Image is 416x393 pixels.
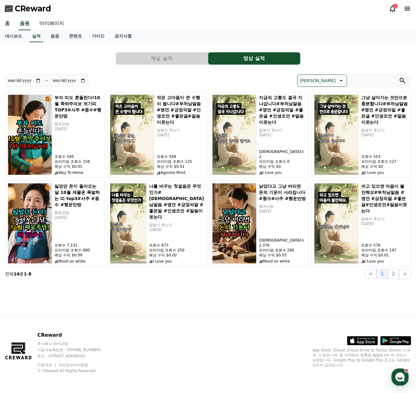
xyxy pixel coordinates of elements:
[34,17,69,30] a: 마이페이지
[259,238,306,248] p: [DEMOGRAPHIC_DATA]수 2,376
[55,170,102,175] p: Way To Home
[55,159,102,164] p: 프리미엄 조회수 158
[107,180,207,267] button: 나를 바꾸는 첫걸음은 무엇인가#부처님말씀 #명언 #긍정의말 #좋은말 #인생조언 #말씀이웃는다 나를 바꾸는 첫걸음은 무엇인가#[DEMOGRAPHIC_DATA]님말씀 #명언 #긍...
[15,4,51,14] span: CReward
[259,209,306,214] p: [DATE]
[19,204,23,209] span: 홈
[55,126,102,131] p: [DATE]
[37,363,57,367] a: 이용약관
[110,183,147,264] img: 나를 바꾸는 첫걸음은 무엇인가#부처님말씀 #명언 #긍정의말 #좋은말 #인생조언 #말씀이웃는다
[55,243,102,248] p: 조회수 7,131
[361,159,408,164] p: 프리미엄 조회수 127
[55,164,102,169] p: 예상 수익 $0.01
[361,128,408,133] p: 말씀이 웃는다
[259,128,306,133] p: 말씀이 웃는다
[55,122,102,126] p: 행운만땅
[149,259,204,264] p: I Love you
[209,180,309,267] button: 낡았다고 그냥 버리면 돈의 기운이 사라집니다#풍수#사주 #행운만땅 낡았다고 그냥 버리면 돈의 기운이 사라집니다#풍수#사주 #행운만땅 행운만땅 [DATE] [DEMOGRAPHI...
[259,253,306,258] p: 예상 수익 $0.03
[212,183,256,264] img: 낡았다고 그냥 버리면 돈의 기운이 사라집니다#풍수#사주 #행운만땅
[149,223,204,227] p: 말씀이 웃는다
[55,210,102,215] p: 행운만땅
[149,248,204,253] p: 프리미엄 조회수 250
[110,30,137,42] a: 공지사항
[377,269,388,279] button: 1
[259,94,306,125] h5: 지금의 고통도 결국 지나갑니다#부처님말씀 #명언 #긍정의말 #좋은글 #인생조언 #말씀이웃는다
[79,195,118,211] a: 설정
[18,17,31,30] a: 음원
[5,271,31,277] p: 전체 중 -
[55,154,102,159] p: 조회수 545
[259,170,306,175] p: I Love you
[149,243,204,248] p: 조회수 673
[259,204,306,209] p: 행운만땅
[2,195,41,211] a: 홈
[95,204,103,209] span: 설정
[361,94,408,125] h5: 그냥 살아가는 것만으로 충분합니다#부처님말씀 #명언 #긍정의말 #좋은글 #인생조언 #말씀이웃는다
[361,248,408,253] p: 프리미엄 조회수 147
[8,94,52,175] img: 부자 띠도 흔들린다!10월 쪽박주의보 위기띠 TOP3#사주 #풍수#행운만땅
[311,92,411,178] button: 그냥 살아가는 것만으로 충분합니다#부처님말씀 #명언 #긍정의말 #좋은글 #인생조언 #말씀이웃는다 그냥 살아가는 것만으로 충분합니다#부처님말씀 #명언 #긍정의말 #좋은글 #인생...
[259,164,306,169] p: 예상 수익 $0
[365,269,377,279] button: <
[157,128,204,133] p: 말씀이 웃는다
[37,347,112,352] p: 사업자등록번호 : [PHONE_NUMBER]
[361,133,408,138] p: [DATE]
[209,92,309,178] button: 지금의 고통도 결국 지나갑니다#부처님말씀 #명언 #긍정의말 #좋은글 #인생조언 #말씀이웃는다 지금의 고통도 결국 지나갑니다#부처님말씀 #명언 #긍정의말 #좋은글 #인생조언 #...
[149,183,204,220] h5: 나를 바꾸는 첫걸음은 무엇인가#[DEMOGRAPHIC_DATA]님말씀 #명언 #긍정의말 #좋은말 #인생조언 #말씀이웃는다
[157,164,204,169] p: 예상 수익 $0.01
[393,4,398,9] div: 2
[37,368,112,373] p: © CReward All Rights Reserved.
[37,341,112,346] p: 주식회사 와이피랩
[259,159,306,164] p: 프리미엄 조회수 0
[259,259,306,264] p: Mood on white
[5,4,51,14] a: CReward
[361,164,408,169] p: 예상 수익 $0
[259,248,306,253] p: 프리미엄 조회수 280
[399,269,411,279] button: >
[311,180,411,267] button: 쉬고 있으면 마음이 불안해요#부처님말씀 #명언 #긍정의말 #좋은글#인생조언#말씀이웃는다 쉬고 있으면 마음이 불안해요#부처님말씀 #명언 #긍정의말 #좋은글#인생조언#말씀이웃는다...
[361,216,408,221] p: 말씀이 웃는다
[297,74,347,87] button: [PERSON_NAME]
[55,259,102,264] p: Mood on white
[157,170,204,175] p: Agonize Mind
[55,183,102,208] h5: 잃었던 돈이 돌아오는 달 10월 재물운 폭발하는 띠 top3#사주 #풍수 #행운만땅
[110,94,154,175] img: 작은 고마움이 큰 수행이 됩니다#부처님말씀 #명언 #긍정의말 #인생조언 #좋은글#말씀이웃는다
[259,133,306,138] p: [DATE]
[28,271,31,276] strong: 8
[55,215,102,220] p: [DATE]
[5,180,105,267] button: 잃었던 돈이 돌아오는 달 10월 재물운 폭발하는 띠 top3#사주 #풍수 #행운만땅 잃었던 돈이 돌아오는 달 10월 재물운 폭발하는 띠 top3#사주 #풍수 #행운만땅 행운만...
[259,183,306,202] h5: 낡았다고 그냥 버리면 돈의 기운이 사라집니다#풍수#사주 #행운만땅
[361,253,408,258] p: 예상 수익 $0.01
[41,195,79,211] a: 대화
[30,30,43,42] a: 실적
[361,183,408,214] h5: 쉬고 있으면 마음이 불안해요#부처님말씀 #명언 #긍정의말 #좋은글#인생조언#말씀이웃는다
[361,259,408,264] p: I Love you
[55,248,102,253] p: 프리미엄 조회수 880
[55,94,102,119] h5: 부자 띠도 흔들린다!10월 쪽박주의보 위기띠 TOP3#사주 #풍수#행운만땅
[59,363,88,367] a: 개인정보처리방침
[361,221,408,226] p: [DATE]
[46,30,64,42] a: 음원
[361,243,408,248] p: 조회수 576
[149,253,204,258] p: 예상 수익 $0.02
[314,94,358,175] img: 그냥 살아가는 것만으로 충분합니다#부처님말씀 #명언 #긍정의말 #좋은글 #인생조언 #말씀이웃는다
[56,205,64,210] span: 대화
[24,271,27,276] strong: 1
[116,52,208,65] button: 채널 실적
[8,183,52,264] img: 잃었던 돈이 돌아오는 달 10월 재물운 폭발하는 띠 top3#사주 #풍수 #행운만땅
[14,271,19,276] strong: 14
[208,52,300,65] button: 영상 실적
[157,159,204,164] p: 프리미엄 조회수 125
[314,183,358,264] img: 쉬고 있으면 마음이 불안해요#부처님말씀 #명언 #긍정의말 #좋은글#인생조언#말씀이웃는다
[5,92,105,178] button: 부자 띠도 흔들린다!10월 쪽박주의보 위기띠 TOP3#사주 #풍수#행운만땅 부자 띠도 흔들린다!10월 쪽박주의보 위기띠 TOP3#사주 #풍수#행운만땅 행운만땅 [DATE] 조...
[64,30,87,42] a: 콘텐츠
[149,227,204,232] p: [DATE]
[157,94,204,125] h5: 작은 고마움이 큰 수행이 됩니다#부처님말씀 #명언 #긍정의말 #인생조언 #좋은글#말씀이웃는다
[259,149,306,159] p: [DEMOGRAPHIC_DATA]수 2
[212,94,256,175] img: 지금의 고통도 결국 지나갑니다#부처님말씀 #명언 #긍정의말 #좋은글 #인생조언 #말씀이웃는다
[361,154,408,159] p: 조회수 553
[87,30,110,42] a: 가이드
